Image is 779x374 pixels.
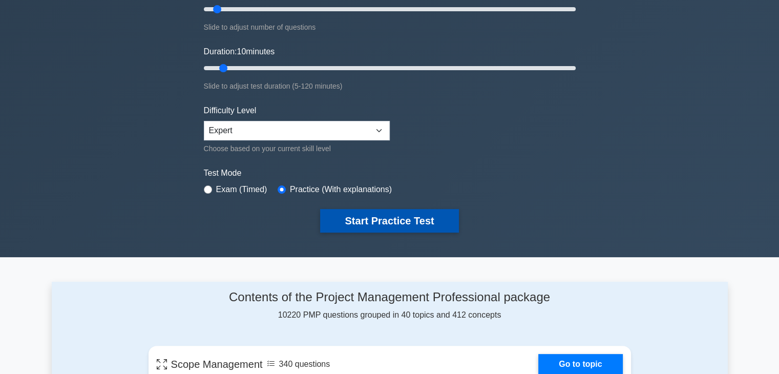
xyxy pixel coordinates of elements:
button: Start Practice Test [320,209,458,233]
h4: Contents of the Project Management Professional package [149,290,631,305]
label: Duration: minutes [204,46,275,58]
label: Exam (Timed) [216,183,267,196]
label: Practice (With explanations) [290,183,392,196]
div: Slide to adjust number of questions [204,21,576,33]
div: 10220 PMP questions grouped in 40 topics and 412 concepts [149,290,631,321]
div: Slide to adjust test duration (5-120 minutes) [204,80,576,92]
label: Difficulty Level [204,105,257,117]
label: Test Mode [204,167,576,179]
span: 10 [237,47,246,56]
div: Choose based on your current skill level [204,142,390,155]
